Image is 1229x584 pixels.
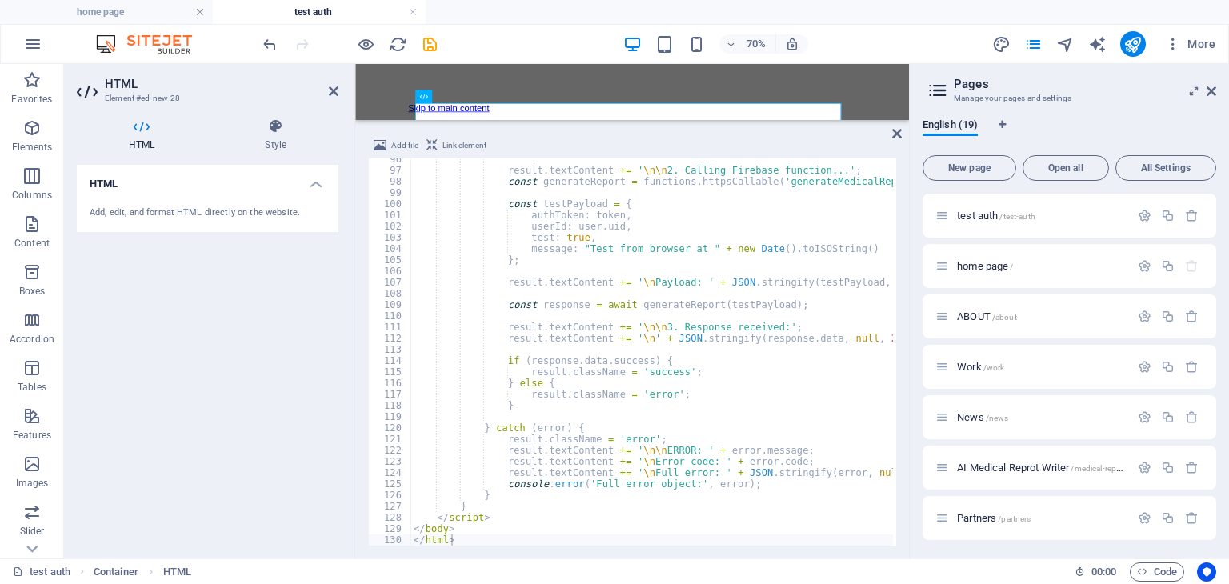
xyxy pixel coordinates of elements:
div: 120 [369,422,412,434]
i: On resize automatically adjust zoom level to fit chosen device. [785,37,799,51]
div: 102 [369,221,412,232]
span: /work [983,363,1005,372]
p: Favorites [11,93,52,106]
span: /about [992,313,1017,322]
span: Click to select. Double-click to edit [94,562,138,582]
div: 100 [369,198,412,210]
div: Settings [1138,410,1151,424]
div: 108 [369,288,412,299]
i: Undo: Change HTML (Ctrl+Z) [261,35,279,54]
button: navigator [1056,34,1075,54]
h6: 70% [743,34,769,54]
button: New page [923,155,1016,181]
div: 126 [369,490,412,501]
div: 104 [369,243,412,254]
div: 116 [369,378,412,389]
div: 107 [369,277,412,288]
div: 121 [369,434,412,445]
div: 114 [369,355,412,366]
span: : [1103,566,1105,578]
button: Code [1130,562,1184,582]
a: Click to cancel selection. Double-click to open Pages [13,562,70,582]
div: Language Tabs [923,118,1216,149]
span: /medical-report [1071,464,1126,473]
div: 96 [369,154,412,165]
div: ABOUT/about [952,311,1130,322]
button: reload [388,34,407,54]
div: Duplicate [1161,209,1175,222]
button: All Settings [1115,155,1216,181]
nav: breadcrumb [94,562,191,582]
div: Settings [1138,209,1151,222]
button: Link element [424,136,489,155]
div: 118 [369,400,412,411]
div: 113 [369,344,412,355]
i: Navigator [1056,35,1075,54]
div: 115 [369,366,412,378]
span: Click to open page [957,462,1126,474]
button: text_generator [1088,34,1107,54]
div: Work/work [952,362,1130,372]
p: Boxes [19,285,46,298]
div: Duplicate [1161,410,1175,424]
div: 127 [369,501,412,512]
p: Elements [12,141,53,154]
span: Click to select. Double-click to edit [163,562,191,582]
div: Remove [1185,410,1199,424]
button: Click here to leave preview mode and continue editing [356,34,375,54]
p: Features [13,429,51,442]
div: Settings [1138,360,1151,374]
div: 110 [369,310,412,322]
h2: HTML [105,77,338,91]
div: 128 [369,512,412,523]
i: Design (Ctrl+Alt+Y) [992,35,1011,54]
div: Remove [1185,310,1199,323]
span: Code [1137,562,1177,582]
i: Publish [1123,35,1142,54]
p: Images [16,477,49,490]
span: Add file [391,136,418,155]
span: ABOUT [957,310,1017,322]
button: design [992,34,1011,54]
h4: Style [213,118,338,152]
div: 125 [369,478,412,490]
div: Partners/partners [952,513,1130,523]
button: pages [1024,34,1043,54]
h4: test auth [213,3,426,21]
div: 99 [369,187,412,198]
div: 122 [369,445,412,456]
span: Open all [1030,163,1102,173]
p: Slider [20,525,45,538]
div: 117 [369,389,412,400]
i: Pages (Ctrl+Alt+S) [1024,35,1043,54]
button: Add file [371,136,421,155]
button: Open all [1023,155,1109,181]
span: / [1010,262,1013,271]
button: More [1159,31,1222,57]
h2: Pages [954,77,1216,91]
span: Click to open page [957,210,1035,222]
i: Save (Ctrl+S) [421,35,439,54]
button: 70% [719,34,776,54]
div: Remove [1185,511,1199,525]
div: 130 [369,534,412,546]
div: test auth/test-auth [952,210,1130,221]
div: 119 [369,411,412,422]
span: /news [986,414,1009,422]
span: Click to open page [957,260,1013,272]
div: Add, edit, and format HTML directly on the website. [90,206,326,220]
span: /test-auth [999,212,1035,221]
div: 105 [369,254,412,266]
p: Tables [18,381,46,394]
div: 124 [369,467,412,478]
button: Usercentrics [1197,562,1216,582]
div: 101 [369,210,412,221]
span: English (19) [923,115,978,138]
p: Columns [12,189,52,202]
div: Remove [1185,209,1199,222]
span: Click to open page [957,361,1004,373]
div: 111 [369,322,412,333]
div: News/news [952,412,1130,422]
button: publish [1120,31,1146,57]
span: All Settings [1123,163,1209,173]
